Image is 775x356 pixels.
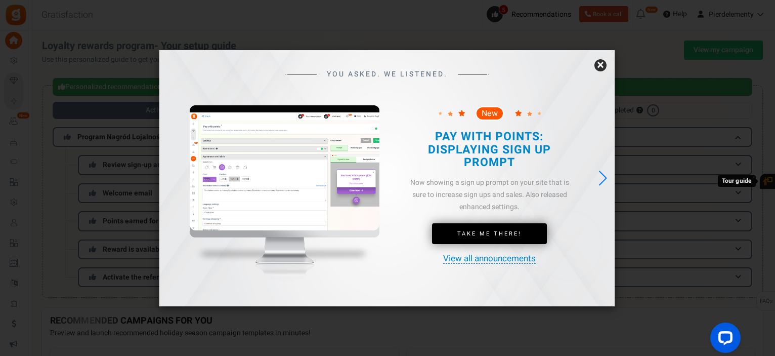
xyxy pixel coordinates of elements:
img: screenshot [190,112,379,230]
a: Take Me There! [432,223,547,245]
a: × [594,59,607,71]
img: mockup [190,105,379,298]
a: View all announcements [443,254,536,264]
span: YOU ASKED. WE LISTENED. [327,70,448,78]
div: Tour guide [718,175,756,187]
h2: PAY WITH POINTS: DISPLAYING SIGN UP PROMPT [412,131,567,169]
div: Next slide [596,167,610,189]
span: New [482,109,498,117]
div: Now showing a sign up prompt on your site that is sure to increase sign ups and sales. Also relea... [403,177,575,213]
